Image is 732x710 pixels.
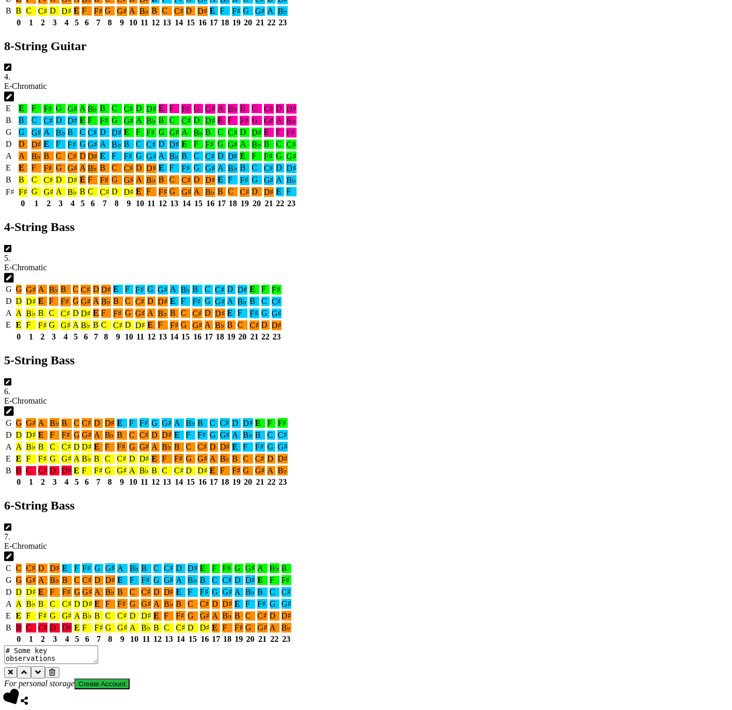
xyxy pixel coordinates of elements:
[43,175,54,185] div: C♯
[240,104,250,113] div: B
[286,163,297,173] div: D♯
[217,163,226,173] div: A
[4,667,17,678] button: Close
[5,115,15,126] td: B
[82,6,92,16] div: F
[124,163,134,173] div: C♯
[56,187,66,196] div: A
[88,151,98,161] div: D♯
[68,104,78,114] div: G♯
[99,198,110,209] th: 7
[205,187,215,197] div: B♭
[252,175,262,184] div: G
[136,151,144,161] div: G
[181,128,192,137] div: A
[159,116,167,125] div: B
[169,104,180,113] div: F
[169,116,180,125] div: C
[38,285,47,294] div: A
[181,163,192,173] div: F♯
[80,175,86,184] div: E
[217,175,226,184] div: E
[4,263,47,272] span: E - Chromatic
[80,151,86,161] div: D
[242,18,254,28] th: 20
[124,187,134,197] div: D♯
[18,198,28,209] th: 0
[146,151,157,161] div: G♯
[181,116,192,126] div: C♯
[286,140,297,149] div: C♯
[139,18,150,28] th: 11
[32,163,42,173] div: F
[136,104,144,113] div: D
[19,175,27,184] div: B
[19,104,27,113] div: E
[146,104,157,114] div: D♯
[124,128,134,137] div: E
[93,285,99,294] div: D
[275,198,285,209] th: 22
[240,116,250,126] div: F♯
[227,198,239,209] th: 18
[159,163,167,173] div: E
[240,140,250,149] div: A
[81,18,92,28] th: 6
[43,151,54,161] div: B
[264,187,274,197] div: D♯
[43,116,54,126] div: C♯
[194,140,204,149] div: F
[194,104,204,113] div: G
[60,285,71,294] div: B
[80,104,86,113] div: A
[32,187,42,196] div: G
[68,128,78,137] div: B
[104,18,116,28] th: 8
[264,104,274,114] div: C♯
[197,18,208,28] th: 16
[19,187,27,197] div: F♯
[286,198,297,209] th: 23
[217,116,226,125] div: E
[264,175,274,185] div: G♯
[186,6,196,16] div: D
[101,285,112,295] div: D♯
[277,6,288,16] div: B♭
[146,140,157,149] div: C♯
[32,151,42,161] div: B♭
[112,104,122,113] div: C
[169,151,180,161] div: B♭
[264,116,274,126] div: G♯
[56,116,66,125] div: D
[252,140,262,149] div: B♭
[276,175,284,184] div: A
[267,6,275,16] div: A
[174,18,184,28] th: 14
[169,140,180,149] div: D♯
[26,6,36,16] div: C
[181,151,192,161] div: B
[113,285,123,294] div: E
[151,6,160,16] div: B
[100,128,110,137] div: D
[74,678,130,689] button: Create Account
[146,198,157,209] th: 11
[31,666,45,678] button: Move down
[146,175,157,185] div: B♭
[146,163,157,173] div: D♯
[181,198,192,209] th: 14
[217,140,226,149] div: G
[49,18,60,28] th: 3
[80,140,86,149] div: G
[68,187,78,197] div: B♭
[136,163,144,173] div: D
[252,116,262,125] div: G
[252,151,262,161] div: F
[264,163,274,173] div: C♯
[80,163,86,173] div: A
[205,163,215,173] div: G♯
[158,198,168,209] th: 12
[240,128,250,137] div: D
[80,187,86,196] div: B
[252,128,262,137] div: D♯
